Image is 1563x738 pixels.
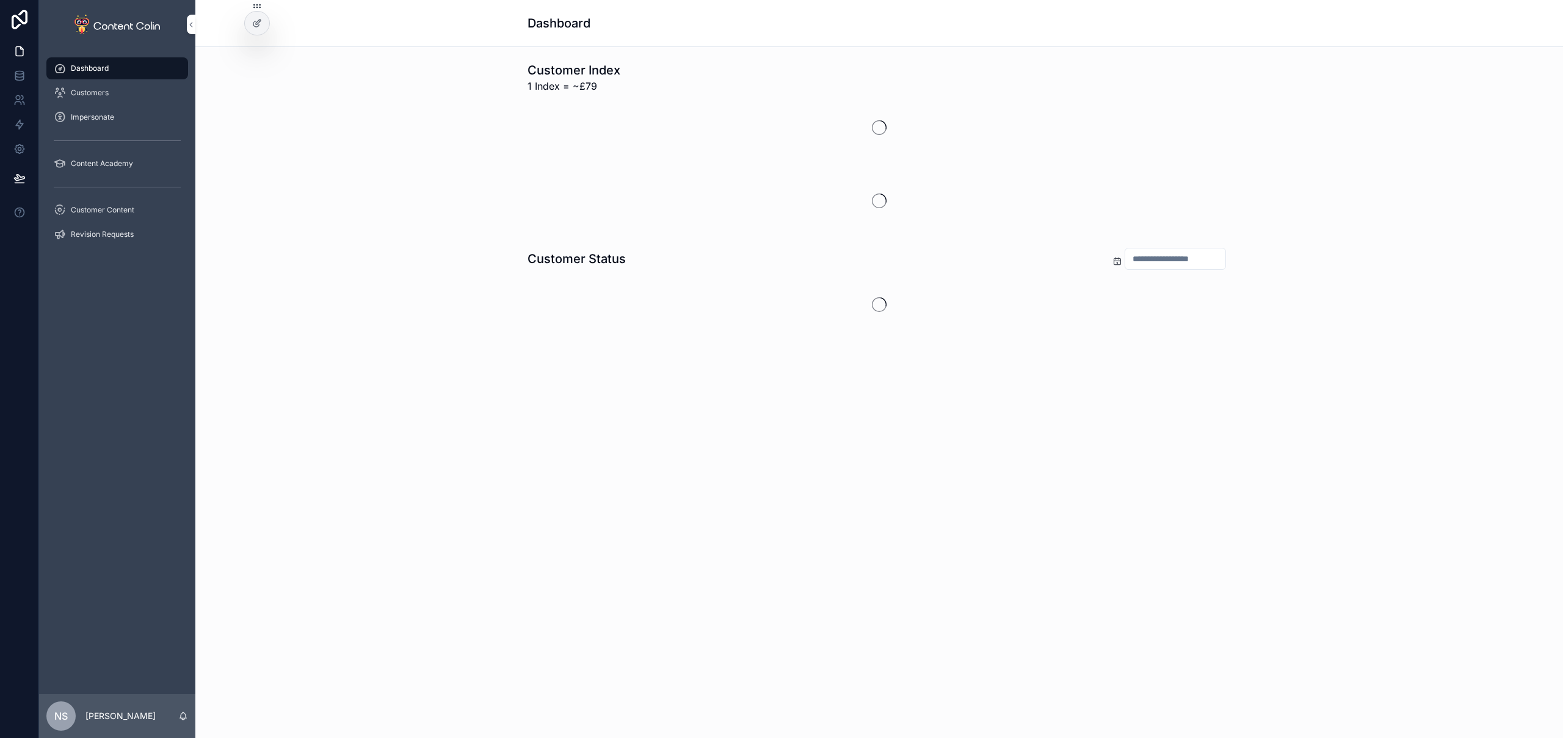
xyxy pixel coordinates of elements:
p: [PERSON_NAME] [85,710,156,722]
span: 1 Index = ~£79 [528,79,620,93]
h1: Customer Index [528,62,620,79]
a: Revision Requests [46,223,188,245]
span: Content Academy [71,159,133,168]
span: Impersonate [71,112,114,122]
div: scrollable content [39,49,195,261]
a: Customer Content [46,199,188,221]
span: Revision Requests [71,230,134,239]
span: Dashboard [71,63,109,73]
h1: Customer Status [528,250,626,267]
span: NS [54,709,68,723]
a: Content Academy [46,153,188,175]
a: Customers [46,82,188,104]
span: Customers [71,88,109,98]
a: Dashboard [46,57,188,79]
span: Customer Content [71,205,134,215]
img: App logo [74,15,160,34]
a: Impersonate [46,106,188,128]
h1: Dashboard [528,15,590,32]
